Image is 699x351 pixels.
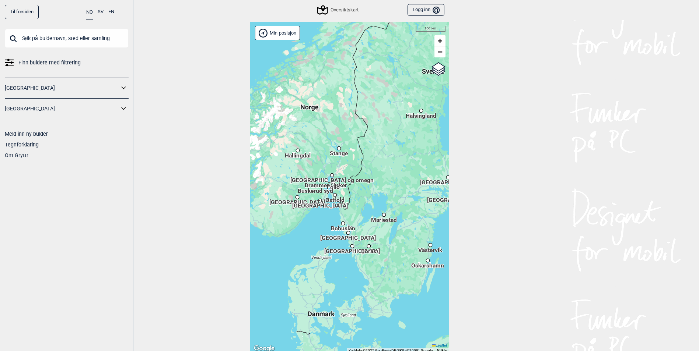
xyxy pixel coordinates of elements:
[295,195,300,199] div: [GEOGRAPHIC_DATA]
[361,247,376,248] span: Borås
[327,183,340,184] span: Follo
[341,221,345,226] div: Bohuslän
[324,178,328,182] div: Drammen/Asker
[108,5,114,19] button: EN
[434,35,445,46] a: Zoom in
[5,103,119,114] a: [GEOGRAPHIC_DATA]
[333,193,337,197] div: Østfold
[408,4,444,16] button: Logg inn
[5,57,129,68] a: Finn buldere med filtrering
[382,213,386,217] div: Mariestad
[18,57,81,68] span: Finn buldere med filtrering
[419,109,423,113] div: Hälsingland
[428,243,433,247] div: Västervik
[5,152,28,158] a: Om Gryttr
[296,148,300,153] div: Hallingdal
[331,180,336,184] div: Follo
[434,46,445,57] a: Zoom out
[426,258,430,263] div: Oskarshamn
[331,224,355,226] span: Bohuslän
[416,26,445,32] div: 100 km
[437,47,442,56] span: −
[98,5,104,19] button: SV
[318,6,359,14] div: Oversiktskart
[350,244,354,248] div: [GEOGRAPHIC_DATA]
[431,61,445,77] a: Layers
[432,343,447,347] a: Leaflet
[406,112,436,113] span: Hälsingland
[269,198,325,199] span: [GEOGRAPHIC_DATA]
[330,149,348,150] span: Stange
[411,262,444,263] span: Oskarshamn
[371,216,397,217] span: Mariestad
[437,36,442,45] span: +
[337,146,341,150] div: Stange
[5,142,39,148] a: Tegnforklaring
[320,234,376,235] span: [GEOGRAPHIC_DATA]
[5,83,119,93] a: [GEOGRAPHIC_DATA]
[446,175,450,180] div: [GEOGRAPHIC_DATA]
[318,198,322,203] div: [GEOGRAPHIC_DATA]
[330,173,334,177] div: [GEOGRAPHIC_DATA] og omegn
[298,187,333,188] span: Buskerud syd
[305,181,347,182] span: Drammen/Asker
[313,184,318,188] div: Buskerud syd
[420,178,476,180] span: [GEOGRAPHIC_DATA]
[5,5,39,19] a: Til forsiden
[418,246,442,247] span: Västervik
[5,29,129,48] input: Søk på buldernavn, sted eller samling
[255,26,300,40] div: Vis min posisjon
[285,152,311,153] span: Hallingdal
[427,196,483,197] span: [GEOGRAPHIC_DATA]
[86,5,93,20] button: NO
[292,202,348,203] span: [GEOGRAPHIC_DATA]
[324,247,380,248] span: [GEOGRAPHIC_DATA]
[5,131,48,137] a: Meld inn ny bulder
[290,176,374,177] span: [GEOGRAPHIC_DATA] og omegn
[367,244,371,248] div: Borås
[346,231,350,235] div: [GEOGRAPHIC_DATA]
[325,196,345,197] span: Østfold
